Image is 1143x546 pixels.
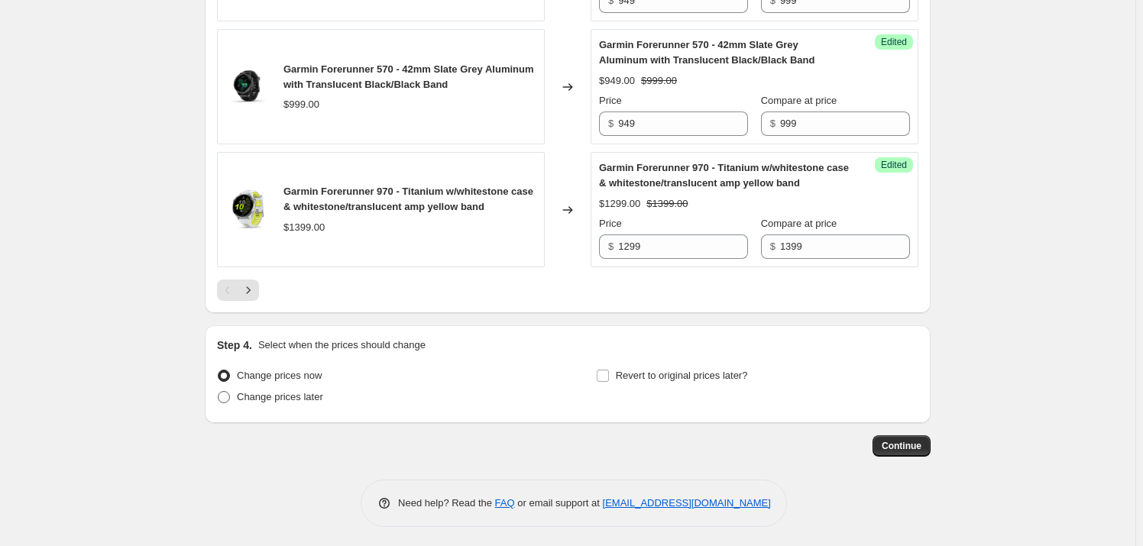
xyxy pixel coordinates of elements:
[283,97,319,112] div: $999.00
[599,218,622,229] span: Price
[283,63,534,90] span: Garmin Forerunner 570 - 42mm Slate Grey Aluminum with Translucent Black/Black Band
[608,118,614,129] span: $
[217,338,252,353] h2: Step 4.
[237,370,322,381] span: Change prices now
[770,241,775,252] span: $
[770,118,775,129] span: $
[237,391,323,402] span: Change prices later
[258,338,426,353] p: Select when the prices should change
[283,220,325,235] div: $1399.00
[238,279,259,301] button: Next
[881,159,907,171] span: Edited
[225,64,271,110] img: 570-42-1_80x.jpg
[873,435,931,457] button: Continue
[761,95,837,106] span: Compare at price
[882,440,921,452] span: Continue
[217,279,259,301] nav: Pagination
[515,497,603,509] span: or email support at
[599,162,849,189] span: Garmin Forerunner 970 - Titanium w/whitestone case & whitestone/translucent amp yellow band
[646,196,688,212] strike: $1399.00
[881,36,907,48] span: Edited
[608,241,614,252] span: $
[398,497,495,509] span: Need help? Read the
[599,196,640,212] div: $1299.00
[761,218,837,229] span: Compare at price
[225,187,271,233] img: 970-2_80x.jpg
[599,39,814,66] span: Garmin Forerunner 570 - 42mm Slate Grey Aluminum with Translucent Black/Black Band
[283,186,533,212] span: Garmin Forerunner 970 - Titanium w/whitestone case & whitestone/translucent amp yellow band
[641,73,677,89] strike: $999.00
[495,497,515,509] a: FAQ
[616,370,748,381] span: Revert to original prices later?
[599,73,635,89] div: $949.00
[603,497,771,509] a: [EMAIL_ADDRESS][DOMAIN_NAME]
[599,95,622,106] span: Price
